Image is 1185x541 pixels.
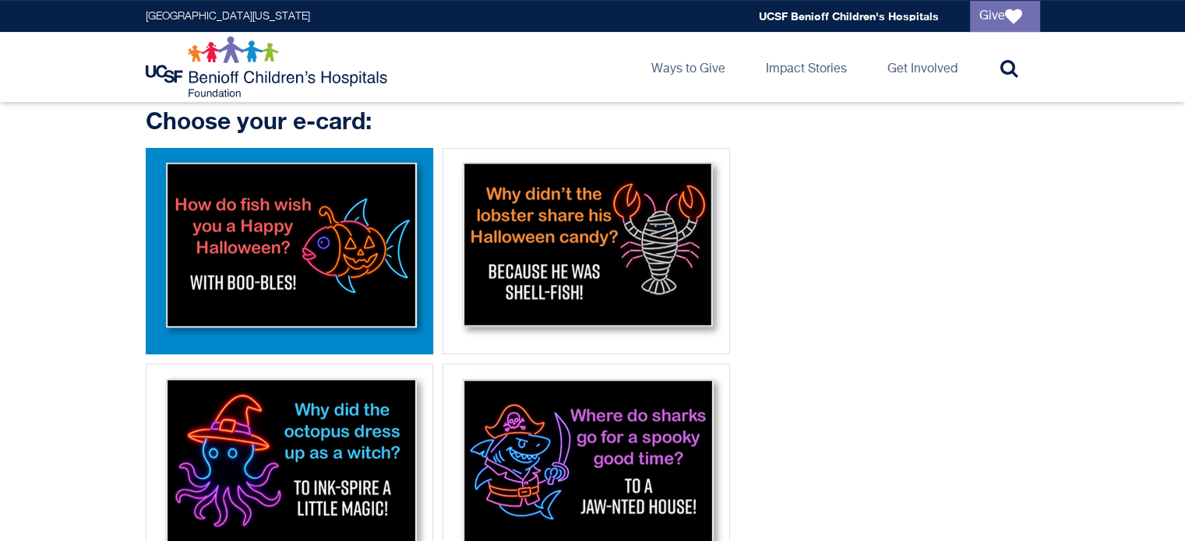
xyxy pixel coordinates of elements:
a: Impact Stories [753,32,859,102]
div: Lobster [443,148,730,354]
a: Ways to Give [639,32,738,102]
img: Logo for UCSF Benioff Children's Hospitals Foundation [146,36,391,98]
strong: Choose your e-card: [146,107,372,135]
a: UCSF Benioff Children's Hospitals [759,9,939,23]
a: Give [970,1,1040,32]
a: Get Involved [875,32,970,102]
a: [GEOGRAPHIC_DATA][US_STATE] [146,11,310,22]
img: Lobster [448,153,725,344]
img: Fish [151,153,428,344]
div: Fish [146,148,433,354]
